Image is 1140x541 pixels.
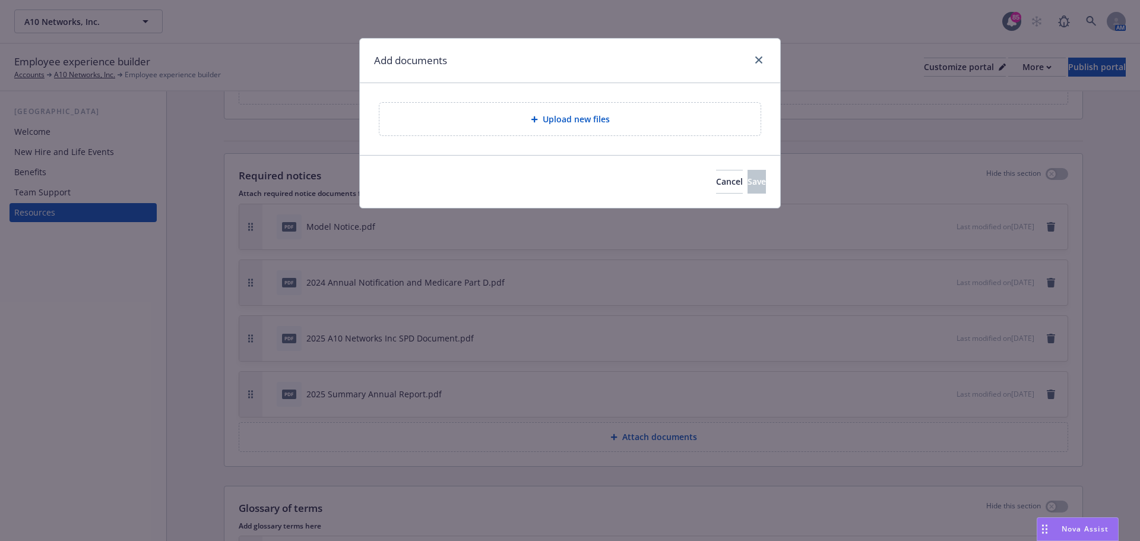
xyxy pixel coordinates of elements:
[1062,524,1109,534] span: Nova Assist
[379,102,761,136] div: Upload new files
[716,176,743,187] span: Cancel
[748,170,766,194] button: Save
[543,113,610,125] span: Upload new files
[1037,517,1119,541] button: Nova Assist
[374,53,447,68] h1: Add documents
[1037,518,1052,540] div: Drag to move
[752,53,766,67] a: close
[748,176,766,187] span: Save
[716,170,743,194] button: Cancel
